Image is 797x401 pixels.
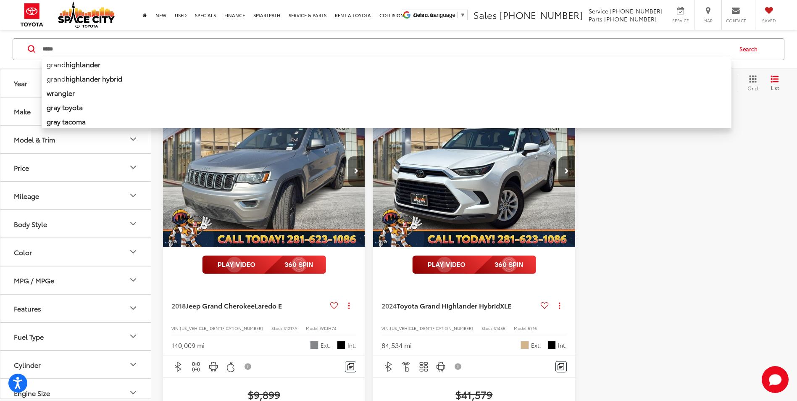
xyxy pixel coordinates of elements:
[610,7,663,15] span: [PHONE_NUMBER]
[320,325,337,331] span: WKJH74
[128,163,138,173] div: Price
[241,358,255,375] button: View Disclaimer
[14,361,41,369] div: Cylinder
[747,84,758,92] span: Grid
[0,69,152,97] button: YearYear
[555,361,567,372] button: Comments
[381,301,397,310] span: 2024
[558,363,564,370] img: Comments
[762,366,789,393] button: Toggle Chat Window
[494,325,505,331] span: S1456
[306,325,320,331] span: Model:
[604,15,657,23] span: [PHONE_NUMBER]
[348,156,365,186] button: Next image
[699,18,717,24] span: Map
[186,301,255,310] span: Jeep Grand Cherokee
[0,295,152,322] button: FeaturesFeatures
[0,126,152,153] button: Model & TrimModel & Trim
[726,18,746,24] span: Contact
[14,79,27,87] div: Year
[171,301,186,310] span: 2018
[0,266,152,294] button: MPG / MPGeMPG / MPGe
[348,302,350,309] span: dropdown dots
[14,332,44,340] div: Fuel Type
[345,361,356,372] button: Comments
[321,341,331,349] span: Ext.
[180,325,263,331] span: [US_VEHICLE_IDENTIFICATION_NUMBER]
[14,304,41,312] div: Features
[528,325,537,331] span: 6716
[14,135,55,143] div: Model & Trim
[128,303,138,314] div: Features
[0,98,152,125] button: MakeMake
[373,95,576,248] img: 2024 Toyota Grand Highlander Hybrid XLE
[0,238,152,266] button: ColorColor
[589,15,602,23] span: Parts
[401,361,411,372] img: Remote Start
[47,116,86,126] b: gray tacoma
[0,182,152,209] button: MileageMileage
[202,256,326,274] img: full motion video
[208,361,219,372] img: Android Auto
[173,361,184,372] img: Bluetooth®
[14,192,39,200] div: Mileage
[0,351,152,378] button: CylinderCylinder
[762,366,789,393] svg: Start Chat
[460,12,466,18] span: ▼
[58,2,115,28] img: Space City Toyota
[413,12,455,18] span: Select Language
[14,107,31,115] div: Make
[14,220,47,228] div: Body Style
[14,164,29,171] div: Price
[418,361,429,372] img: 3rd Row Seating
[14,248,32,256] div: Color
[128,219,138,229] div: Body Style
[171,340,205,350] div: 140,009 mi
[381,325,390,331] span: VIN:
[547,341,556,349] span: Black
[128,135,138,145] div: Model & Trim
[397,301,500,310] span: Toyota Grand Highlander Hybrid
[384,361,394,372] img: Bluetooth®
[128,388,138,398] div: Engine Size
[500,8,583,21] span: [PHONE_NUMBER]
[163,95,366,248] img: 2018 Jeep Grand Cherokee Laredo E
[481,325,494,331] span: Stock:
[342,298,356,313] button: Actions
[347,341,356,349] span: Int.
[347,363,354,370] img: Comments
[558,341,567,349] span: Int.
[47,102,83,112] b: gray toyota
[452,358,466,375] button: View Disclaimer
[163,95,366,247] div: 2018 Jeep Grand Cherokee Laredo E 0
[390,325,473,331] span: [US_VEHICLE_IDENTIFICATION_NUMBER]
[128,247,138,257] div: Color
[764,75,785,92] button: List View
[47,88,75,98] b: wrangler
[373,95,576,247] a: 2024 Toyota Grand Highlander Hybrid XLE2024 Toyota Grand Highlander Hybrid XLE2024 Toyota Grand H...
[558,156,575,186] button: Next image
[771,84,779,91] span: List
[436,361,446,372] img: Android Auto
[128,275,138,285] div: MPG / MPGe
[473,8,497,21] span: Sales
[531,341,541,349] span: Ext.
[42,57,731,71] li: grand
[284,325,297,331] span: S1217A
[271,325,284,331] span: Stock:
[128,332,138,342] div: Fuel Type
[66,59,100,69] b: highlander
[381,388,566,401] span: $41,579
[42,39,731,59] input: Search by Make, Model, or Keyword
[42,71,731,86] li: grand
[381,340,412,350] div: 84,534 mi
[589,7,608,15] span: Service
[128,191,138,201] div: Mileage
[559,302,560,309] span: dropdown dots
[255,301,282,310] span: Laredo E
[760,18,778,24] span: Saved
[552,298,567,313] button: Actions
[128,360,138,370] div: Cylinder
